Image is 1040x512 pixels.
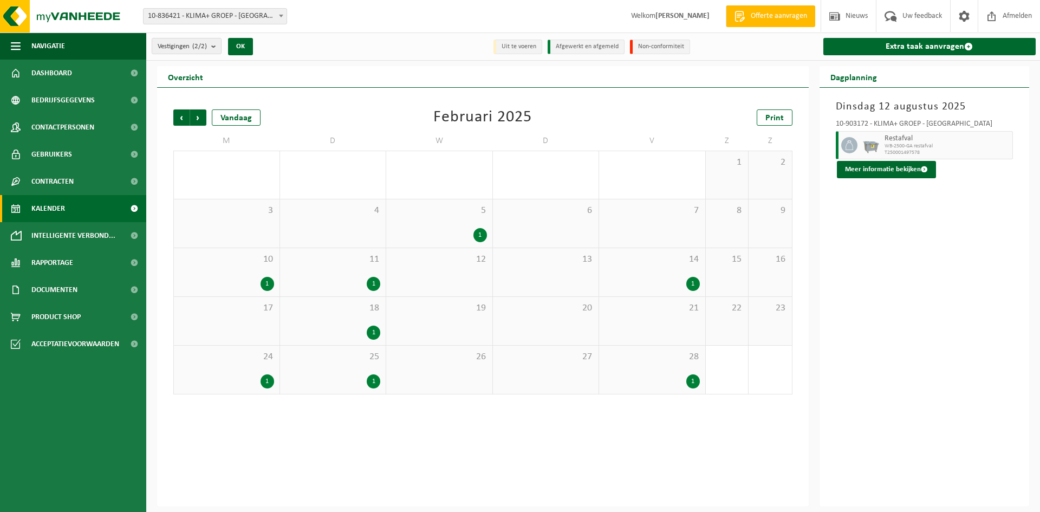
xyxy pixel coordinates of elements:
td: D [280,131,387,151]
span: 8 [711,205,743,217]
span: 21 [604,302,700,314]
div: 1 [367,326,380,340]
span: 12 [392,254,487,265]
span: 10 [179,254,274,265]
span: Contactpersonen [31,114,94,141]
span: Print [765,114,784,122]
span: Dashboard [31,60,72,87]
span: 10-836421 - KLIMA+ GROEP - NAZARETH [143,8,287,24]
span: Restafval [885,134,1010,143]
span: 1 [711,157,743,168]
li: Uit te voeren [493,40,542,54]
td: M [173,131,280,151]
span: WB-2500-GA restafval [885,143,1010,150]
span: 6 [498,205,594,217]
span: Vestigingen [158,38,207,55]
span: Navigatie [31,33,65,60]
h3: Dinsdag 12 augustus 2025 [836,99,1013,115]
button: OK [228,38,253,55]
span: Offerte aanvragen [748,11,810,22]
span: 13 [498,254,594,265]
span: 27 [498,351,594,363]
img: WB-2500-GAL-GY-01 [863,137,879,153]
div: Februari 2025 [433,109,532,126]
div: 1 [261,374,274,388]
li: Afgewerkt en afgemeld [548,40,625,54]
button: Meer informatie bekijken [837,161,936,178]
td: Z [706,131,749,151]
span: 18 [285,302,381,314]
h2: Dagplanning [820,66,888,87]
count: (2/2) [192,43,207,50]
div: 1 [473,228,487,242]
span: 5 [392,205,487,217]
a: Print [757,109,792,126]
span: 10-836421 - KLIMA+ GROEP - NAZARETH [144,9,287,24]
button: Vestigingen(2/2) [152,38,222,54]
span: Contracten [31,168,74,195]
span: Volgende [190,109,206,126]
div: 1 [261,277,274,291]
div: 1 [686,277,700,291]
span: T250001497578 [885,150,1010,156]
a: Offerte aanvragen [726,5,815,27]
span: Product Shop [31,303,81,330]
div: 1 [367,277,380,291]
span: 2 [754,157,786,168]
span: 4 [285,205,381,217]
span: Rapportage [31,249,73,276]
span: Bedrijfsgegevens [31,87,95,114]
span: 19 [392,302,487,314]
span: Gebruikers [31,141,72,168]
span: 24 [179,351,274,363]
span: 7 [604,205,700,217]
span: 14 [604,254,700,265]
td: D [493,131,600,151]
span: 15 [711,254,743,265]
td: Z [749,131,792,151]
h2: Overzicht [157,66,214,87]
span: Kalender [31,195,65,222]
span: Intelligente verbond... [31,222,115,249]
span: 17 [179,302,274,314]
li: Non-conformiteit [630,40,690,54]
span: Acceptatievoorwaarden [31,330,119,358]
span: Vorige [173,109,190,126]
span: 3 [179,205,274,217]
span: 28 [604,351,700,363]
span: 20 [498,302,594,314]
div: 1 [367,374,380,388]
span: 23 [754,302,786,314]
span: 25 [285,351,381,363]
td: W [386,131,493,151]
a: Extra taak aanvragen [823,38,1036,55]
span: 22 [711,302,743,314]
div: Vandaag [212,109,261,126]
span: 9 [754,205,786,217]
div: 1 [686,374,700,388]
span: Documenten [31,276,77,303]
span: 26 [392,351,487,363]
span: 16 [754,254,786,265]
td: V [599,131,706,151]
div: 10-903172 - KLIMA+ GROEP - [GEOGRAPHIC_DATA] [836,120,1013,131]
span: 11 [285,254,381,265]
strong: [PERSON_NAME] [655,12,710,20]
